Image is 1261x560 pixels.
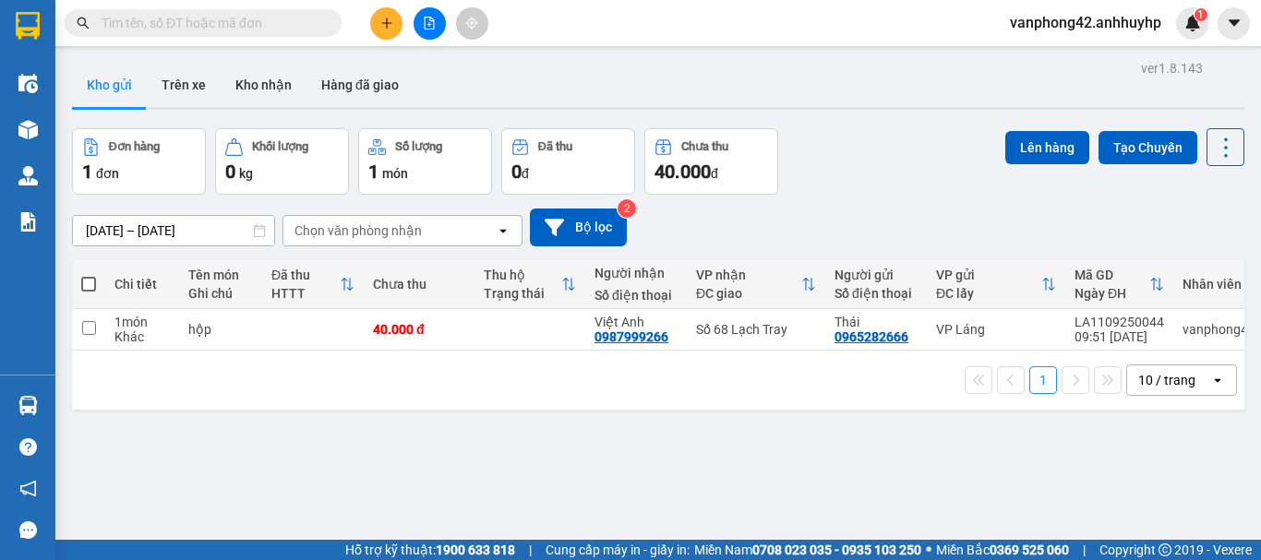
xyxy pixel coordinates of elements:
[711,166,718,181] span: đ
[474,260,585,309] th: Toggle SortBy
[529,540,532,560] span: |
[681,140,728,153] div: Chưa thu
[835,286,918,301] div: Số điện thoại
[594,288,678,303] div: Số điện thoại
[271,286,340,301] div: HTTT
[382,166,408,181] span: món
[618,199,636,218] sup: 2
[936,322,1056,337] div: VP Láng
[188,322,253,337] div: hộp
[73,216,274,245] input: Select a date range.
[414,7,446,40] button: file-add
[1029,366,1057,394] button: 1
[96,166,119,181] span: đơn
[109,140,160,153] div: Đơn hàng
[835,329,908,344] div: 0965282666
[147,63,221,107] button: Trên xe
[380,17,393,30] span: plus
[19,521,37,539] span: message
[72,128,206,195] button: Đơn hàng1đơn
[1184,15,1201,31] img: icon-new-feature
[1005,131,1089,164] button: Lên hàng
[990,542,1069,557] strong: 0369 525 060
[262,260,364,309] th: Toggle SortBy
[1197,8,1204,21] span: 1
[484,286,561,301] div: Trạng thái
[1218,7,1250,40] button: caret-down
[188,286,253,301] div: Ghi chú
[522,166,529,181] span: đ
[644,128,778,195] button: Chưa thu40.000đ
[18,212,38,232] img: solution-icon
[77,17,90,30] span: search
[687,260,825,309] th: Toggle SortBy
[18,74,38,93] img: warehouse-icon
[16,12,40,40] img: logo-vxr
[1226,15,1243,31] span: caret-down
[188,268,253,282] div: Tên món
[82,161,92,183] span: 1
[225,161,235,183] span: 0
[252,140,308,153] div: Khối lượng
[19,438,37,456] span: question-circle
[694,540,921,560] span: Miền Nam
[423,17,436,30] span: file-add
[72,63,147,107] button: Kho gửi
[594,266,678,280] div: Người nhận
[594,329,668,344] div: 0987999266
[927,260,1065,309] th: Toggle SortBy
[484,268,561,282] div: Thu hộ
[835,315,918,329] div: Thái
[215,128,349,195] button: Khối lượng0kg
[752,542,921,557] strong: 0708 023 035 - 0935 103 250
[358,128,492,195] button: Số lượng1món
[501,128,635,195] button: Đã thu0đ
[345,540,515,560] span: Hỗ trợ kỹ thuật:
[936,268,1041,282] div: VP gửi
[995,11,1176,34] span: vanphong42.anhhuyhp
[936,286,1041,301] div: ĐC lấy
[373,277,465,292] div: Chưa thu
[368,161,378,183] span: 1
[239,166,253,181] span: kg
[456,7,488,40] button: aim
[1075,315,1164,329] div: LA1109250044
[19,480,37,497] span: notification
[1195,8,1207,21] sup: 1
[538,140,572,153] div: Đã thu
[696,322,816,337] div: Số 68 Lạch Tray
[696,286,801,301] div: ĐC giao
[1159,543,1171,556] span: copyright
[18,166,38,185] img: warehouse-icon
[1075,268,1149,282] div: Mã GD
[395,140,442,153] div: Số lượng
[936,540,1069,560] span: Miền Bắc
[1138,371,1195,389] div: 10 / trang
[655,161,711,183] span: 40.000
[926,546,931,554] span: ⚪️
[1075,286,1149,301] div: Ngày ĐH
[696,268,801,282] div: VP nhận
[18,396,38,415] img: warehouse-icon
[594,315,678,329] div: Việt Anh
[1141,58,1203,78] div: ver 1.8.143
[835,268,918,282] div: Người gửi
[436,542,515,557] strong: 1900 633 818
[114,277,170,292] div: Chi tiết
[496,223,510,238] svg: open
[1083,540,1086,560] span: |
[1065,260,1173,309] th: Toggle SortBy
[1210,373,1225,387] svg: open
[294,221,422,240] div: Chọn văn phòng nhận
[102,13,319,33] input: Tìm tên, số ĐT hoặc mã đơn
[530,209,627,246] button: Bộ lọc
[1099,131,1197,164] button: Tạo Chuyến
[221,63,306,107] button: Kho nhận
[546,540,690,560] span: Cung cấp máy in - giấy in:
[18,120,38,139] img: warehouse-icon
[306,63,414,107] button: Hàng đã giao
[1075,329,1164,344] div: 09:51 [DATE]
[373,322,465,337] div: 40.000 đ
[370,7,402,40] button: plus
[465,17,478,30] span: aim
